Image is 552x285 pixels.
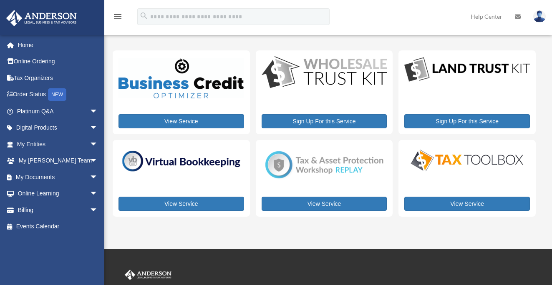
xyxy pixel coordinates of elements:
span: arrow_drop_down [90,120,106,137]
img: User Pic [533,10,546,22]
a: My Entitiesarrow_drop_down [6,136,111,152]
img: WS-Trust-Kit-lgo-1.jpg [262,56,387,89]
a: Order StatusNEW [6,86,111,103]
span: arrow_drop_down [90,136,106,153]
div: NEW [48,88,66,101]
img: Anderson Advisors Platinum Portal [4,10,79,26]
a: View Service [118,114,244,128]
a: My Documentsarrow_drop_down [6,169,111,185]
a: Events Calendar [6,218,111,235]
span: arrow_drop_down [90,152,106,170]
img: LandTrust_lgo-1.jpg [404,56,530,83]
a: Tax Organizers [6,70,111,86]
img: Anderson Advisors Platinum Portal [123,270,173,280]
span: arrow_drop_down [90,169,106,186]
a: View Service [404,197,530,211]
span: arrow_drop_down [90,202,106,219]
a: Platinum Q&Aarrow_drop_down [6,103,111,120]
a: Home [6,37,111,53]
a: View Service [262,197,387,211]
a: My [PERSON_NAME] Teamarrow_drop_down [6,152,111,169]
a: Billingarrow_drop_down [6,202,111,218]
a: Online Learningarrow_drop_down [6,185,111,202]
i: menu [113,12,123,22]
a: Online Ordering [6,53,111,70]
span: arrow_drop_down [90,103,106,120]
a: Digital Productsarrow_drop_down [6,120,106,136]
span: arrow_drop_down [90,185,106,202]
a: Sign Up For this Service [404,114,530,128]
a: Sign Up For this Service [262,114,387,128]
a: menu [113,15,123,22]
a: View Service [118,197,244,211]
i: search [139,11,149,20]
